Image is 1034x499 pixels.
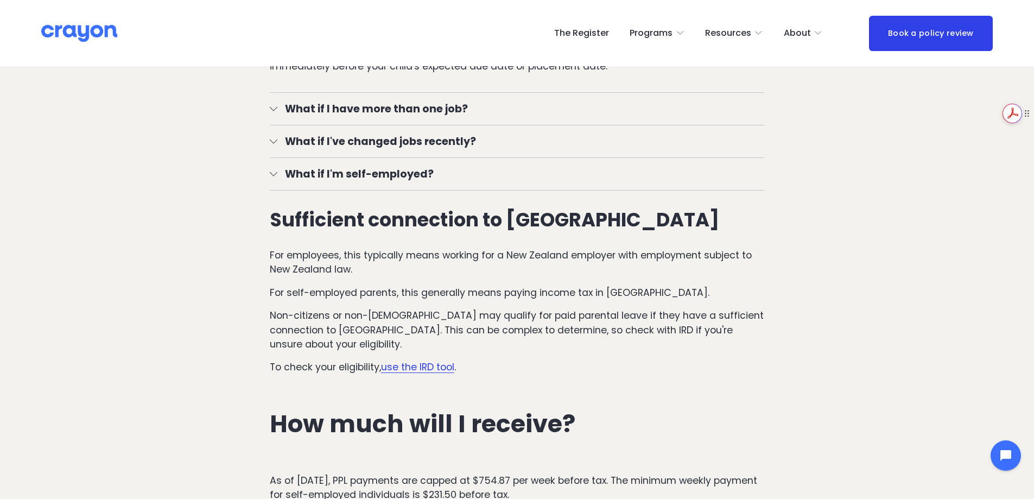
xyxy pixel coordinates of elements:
[41,24,117,43] img: Crayon
[277,134,764,149] span: What if I've changed jobs recently?
[270,158,764,190] button: What if I'm self-employed?
[784,26,811,41] span: About
[270,209,764,231] h3: Sufficient connection to [GEOGRAPHIC_DATA]
[784,24,823,42] a: folder dropdown
[270,248,764,277] p: For employees, this typically means working for a New Zealand employer with employment subject to...
[270,360,764,374] p: To check your eligibility, .
[630,24,684,42] a: folder dropdown
[381,361,454,374] a: use the IRD tool
[270,125,764,157] button: What if I've changed jobs recently?
[630,26,673,41] span: Programs
[705,26,751,41] span: Resources
[270,308,764,351] p: Non-citizens or non-[DEMOGRAPHIC_DATA] may qualify for paid parental leave if they have a suffici...
[270,286,764,300] p: For self-employed parents, this generally means paying income tax in [GEOGRAPHIC_DATA].
[270,93,764,125] button: What if I have more than one job?
[705,24,763,42] a: folder dropdown
[277,166,764,182] span: What if I'm self-employed?
[869,16,993,51] a: Book a policy review
[277,101,764,117] span: What if I have more than one job?
[270,410,764,438] h2: How much will I receive?
[554,24,609,42] a: The Register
